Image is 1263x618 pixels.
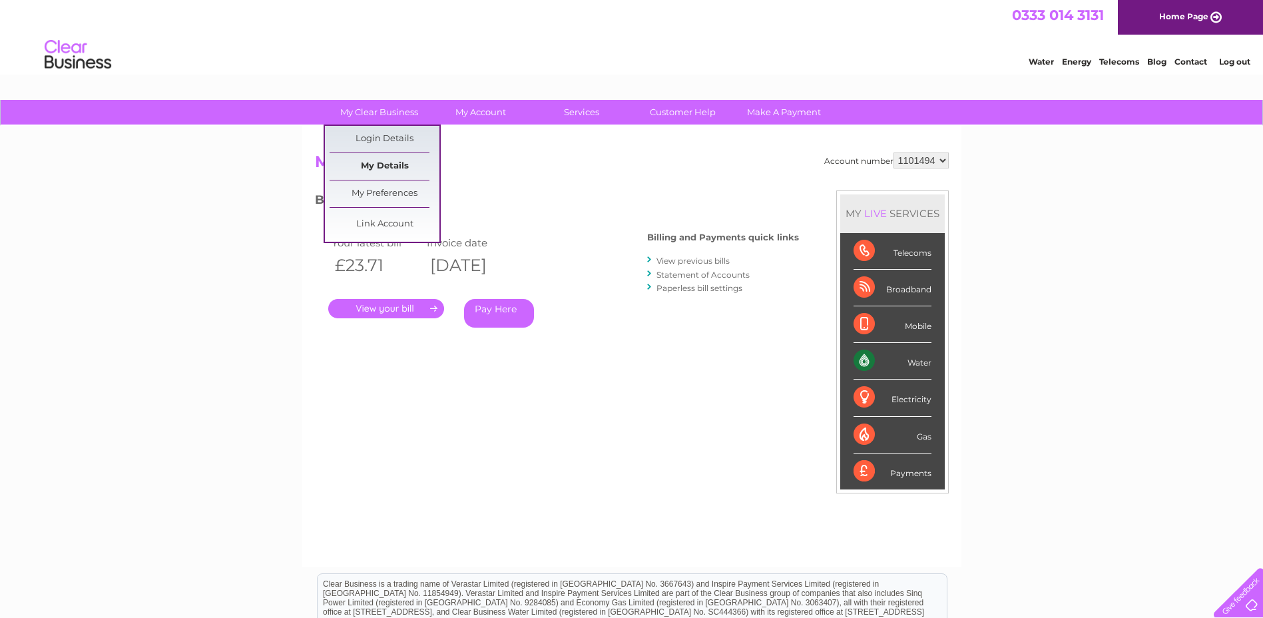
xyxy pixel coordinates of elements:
[1147,57,1166,67] a: Blog
[1029,57,1054,67] a: Water
[854,306,931,343] div: Mobile
[854,343,931,380] div: Water
[1219,57,1250,67] a: Log out
[315,153,949,178] h2: My Account
[1099,57,1139,67] a: Telecoms
[854,454,931,489] div: Payments
[854,417,931,454] div: Gas
[330,180,439,207] a: My Preferences
[628,100,738,125] a: Customer Help
[328,252,424,279] th: £23.71
[1012,7,1104,23] a: 0333 014 3131
[854,270,931,306] div: Broadband
[656,283,742,293] a: Paperless bill settings
[324,100,434,125] a: My Clear Business
[315,190,799,214] h3: Bills and Payments
[1174,57,1207,67] a: Contact
[729,100,839,125] a: Make A Payment
[330,211,439,238] a: Link Account
[527,100,636,125] a: Services
[318,7,947,65] div: Clear Business is a trading name of Verastar Limited (registered in [GEOGRAPHIC_DATA] No. 3667643...
[854,380,931,416] div: Electricity
[330,153,439,180] a: My Details
[1062,57,1091,67] a: Energy
[423,234,519,252] td: Invoice date
[854,233,931,270] div: Telecoms
[647,232,799,242] h4: Billing and Payments quick links
[464,299,534,328] a: Pay Here
[330,126,439,153] a: Login Details
[328,299,444,318] a: .
[824,153,949,168] div: Account number
[423,252,519,279] th: [DATE]
[862,207,889,220] div: LIVE
[656,270,750,280] a: Statement of Accounts
[840,194,945,232] div: MY SERVICES
[44,35,112,75] img: logo.png
[656,256,730,266] a: View previous bills
[425,100,535,125] a: My Account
